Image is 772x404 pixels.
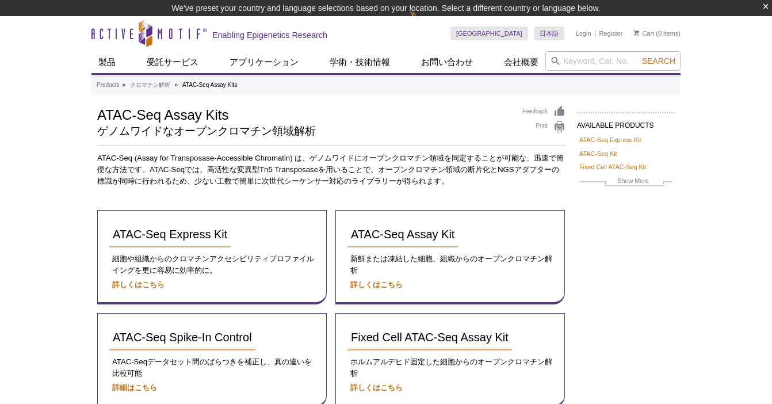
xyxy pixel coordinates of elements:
[497,51,545,73] a: 会社概要
[522,105,565,118] a: Feedback
[223,51,305,73] a: アプリケーション
[347,253,553,276] p: 新鮮または凍結した細胞、組織からのオープンクロマチン解析
[212,30,327,40] h2: Enabling Epigenetics Research
[112,383,157,392] a: 詳細はこちら
[109,222,231,247] a: ATAC-Seq Express Kit
[450,26,528,40] a: [GEOGRAPHIC_DATA]
[112,280,165,289] a: 詳しくはこちら
[639,56,679,66] button: Search
[579,176,672,189] a: Show More
[410,9,440,36] img: Change Here
[545,51,681,71] input: Keyword, Cat. No.
[534,26,564,40] a: 日本語
[97,126,511,136] h2: ゲノムワイドなオープンクロマチン領域解析
[350,383,403,392] a: 詳しくはこちら
[634,30,639,36] img: Your Cart
[97,153,565,187] p: ATAC-Seq (Assay for Transposase-Accessible Chromatin) は、ゲノムワイドにオープンクロマチン領域を同定することが可能な、迅速で簡便な方法です。...
[634,29,654,37] a: Cart
[182,82,237,88] li: ATAC-Seq Assay Kits
[323,51,397,73] a: 学術・技術情報
[350,280,403,289] a: 詳しくはこちら
[97,80,119,90] a: Products
[579,148,617,159] a: ATAC-Seq Kit
[579,162,646,172] a: Fixed Cell ATAC-Seq Kit
[130,80,170,90] a: クロマチン解析
[113,228,227,241] span: ATAC-Seq Express Kit
[347,356,553,379] p: ホルムアルデヒド固定した細胞からのオープンクロマチン解析
[594,26,596,40] li: |
[140,51,205,73] a: 受託サービス
[347,325,512,350] a: Fixed Cell ATAC-Seq Assay Kit
[351,331,509,344] span: Fixed Cell ATAC-Seq Assay Kit
[109,253,315,276] p: 細胞や組織からのクロマチンアクセシビリティプロファイルイングを更に容易に効率的に。
[351,228,454,241] span: ATAC-Seq Assay Kit
[576,29,591,37] a: Login
[522,121,565,134] a: Print
[113,331,252,344] span: ATAC-Seq Spike-In Control
[91,51,123,73] a: 製品
[642,56,675,66] span: Search
[579,135,641,145] a: ATAC-Seq Express Kit
[109,356,315,379] p: ATAC-Seqデータセット間のばらつきを補正し、真の違いを比較可能
[634,26,681,40] li: (0 items)
[97,105,511,123] h1: ATAC-Seq Assay Kits
[175,82,178,88] li: »
[109,325,255,350] a: ATAC-Seq Spike-In Control
[599,29,622,37] a: Register
[577,112,675,133] h2: AVAILABLE PRODUCTS
[122,82,125,88] li: »
[347,222,458,247] a: ATAC-Seq Assay Kit
[414,51,480,73] a: お問い合わせ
